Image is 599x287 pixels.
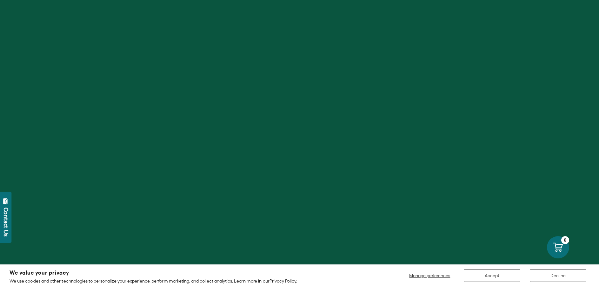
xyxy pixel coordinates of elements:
[409,273,450,278] span: Manage preferences
[464,270,520,282] button: Accept
[10,278,297,284] p: We use cookies and other technologies to personalize your experience, perform marketing, and coll...
[3,208,9,236] div: Contact Us
[530,270,586,282] button: Decline
[561,236,569,244] div: 0
[405,270,454,282] button: Manage preferences
[10,270,297,276] h2: We value your privacy
[270,278,297,284] a: Privacy Policy.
